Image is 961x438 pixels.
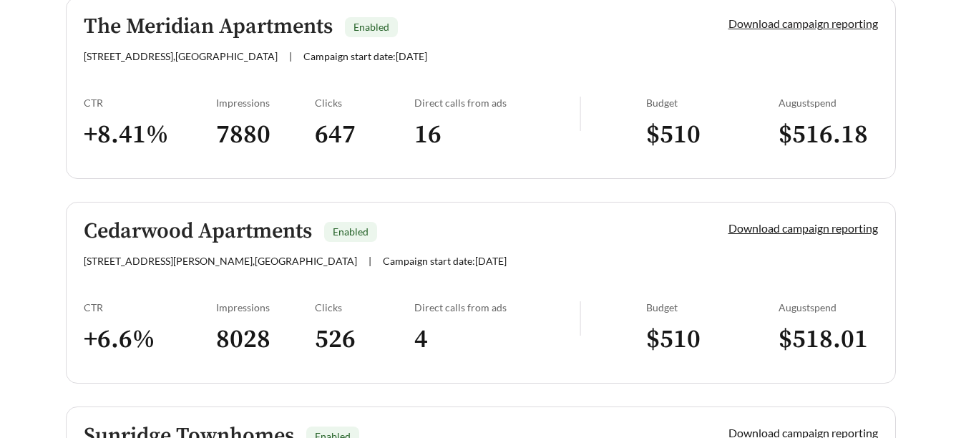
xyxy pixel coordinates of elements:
[84,323,216,356] h3: + 6.6 %
[646,301,779,313] div: Budget
[414,323,580,356] h3: 4
[315,97,414,109] div: Clicks
[353,21,389,33] span: Enabled
[414,119,580,151] h3: 16
[779,323,878,356] h3: $ 518.01
[289,50,292,62] span: |
[580,301,581,336] img: line
[646,119,779,151] h3: $ 510
[84,119,216,151] h3: + 8.41 %
[84,15,333,39] h5: The Meridian Apartments
[84,220,312,243] h5: Cedarwood Apartments
[779,301,878,313] div: August spend
[216,97,316,109] div: Impressions
[84,50,278,62] span: [STREET_ADDRESS] , [GEOGRAPHIC_DATA]
[303,50,427,62] span: Campaign start date: [DATE]
[216,119,316,151] h3: 7880
[779,97,878,109] div: August spend
[728,16,878,30] a: Download campaign reporting
[580,97,581,131] img: line
[414,301,580,313] div: Direct calls from ads
[315,323,414,356] h3: 526
[84,301,216,313] div: CTR
[383,255,507,267] span: Campaign start date: [DATE]
[414,97,580,109] div: Direct calls from ads
[728,221,878,235] a: Download campaign reporting
[779,119,878,151] h3: $ 516.18
[66,202,896,384] a: Cedarwood ApartmentsEnabled[STREET_ADDRESS][PERSON_NAME],[GEOGRAPHIC_DATA]|Campaign start date:[D...
[646,323,779,356] h3: $ 510
[84,255,357,267] span: [STREET_ADDRESS][PERSON_NAME] , [GEOGRAPHIC_DATA]
[646,97,779,109] div: Budget
[216,301,316,313] div: Impressions
[84,97,216,109] div: CTR
[216,323,316,356] h3: 8028
[369,255,371,267] span: |
[315,119,414,151] h3: 647
[315,301,414,313] div: Clicks
[333,225,369,238] span: Enabled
